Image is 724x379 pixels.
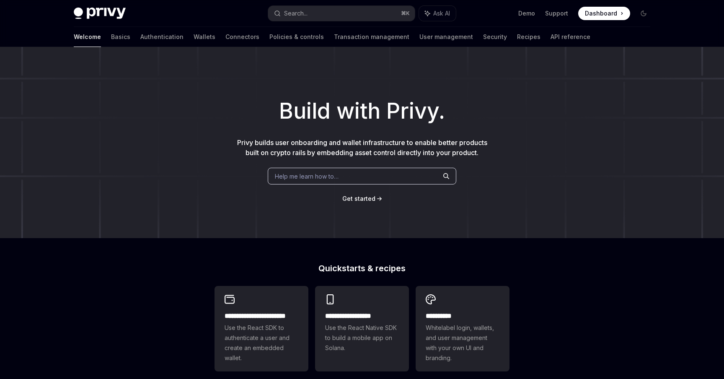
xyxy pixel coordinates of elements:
[419,27,473,47] a: User management
[433,9,450,18] span: Ask AI
[585,9,617,18] span: Dashboard
[284,8,308,18] div: Search...
[551,27,590,47] a: API reference
[268,6,415,21] button: Search...⌘K
[225,323,298,363] span: Use the React SDK to authenticate a user and create an embedded wallet.
[342,195,375,203] a: Get started
[74,27,101,47] a: Welcome
[401,10,410,17] span: ⌘ K
[140,27,184,47] a: Authentication
[483,27,507,47] a: Security
[342,195,375,202] span: Get started
[578,7,630,20] a: Dashboard
[225,27,259,47] a: Connectors
[237,138,487,157] span: Privy builds user onboarding and wallet infrastructure to enable better products built on crypto ...
[545,9,568,18] a: Support
[194,27,215,47] a: Wallets
[334,27,409,47] a: Transaction management
[325,323,399,353] span: Use the React Native SDK to build a mobile app on Solana.
[416,286,509,371] a: **** *****Whitelabel login, wallets, and user management with your own UI and branding.
[275,172,339,181] span: Help me learn how to…
[419,6,456,21] button: Ask AI
[13,95,711,127] h1: Build with Privy.
[111,27,130,47] a: Basics
[637,7,650,20] button: Toggle dark mode
[518,9,535,18] a: Demo
[215,264,509,273] h2: Quickstarts & recipes
[517,27,540,47] a: Recipes
[315,286,409,371] a: **** **** **** ***Use the React Native SDK to build a mobile app on Solana.
[426,323,499,363] span: Whitelabel login, wallets, and user management with your own UI and branding.
[74,8,126,19] img: dark logo
[269,27,324,47] a: Policies & controls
